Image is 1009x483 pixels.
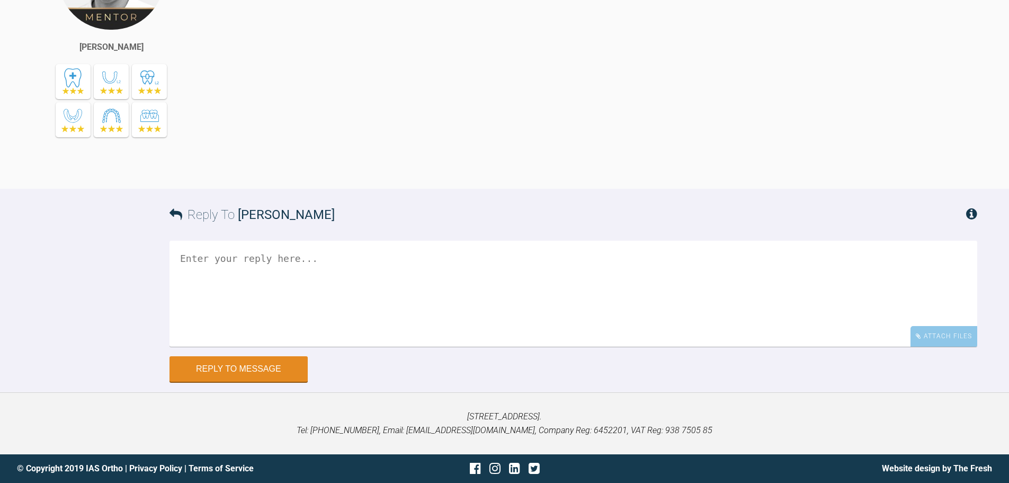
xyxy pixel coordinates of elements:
a: Website design by The Fresh [882,463,992,473]
div: [PERSON_NAME] [79,40,144,54]
p: [STREET_ADDRESS]. Tel: [PHONE_NUMBER], Email: [EMAIL_ADDRESS][DOMAIN_NAME], Company Reg: 6452201,... [17,410,992,437]
button: Reply to Message [169,356,308,382]
h3: Reply To [169,205,335,225]
div: Attach Files [910,326,977,347]
span: [PERSON_NAME] [238,207,335,222]
div: © Copyright 2019 IAS Ortho | | [17,462,342,476]
a: Terms of Service [189,463,254,473]
a: Privacy Policy [129,463,182,473]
